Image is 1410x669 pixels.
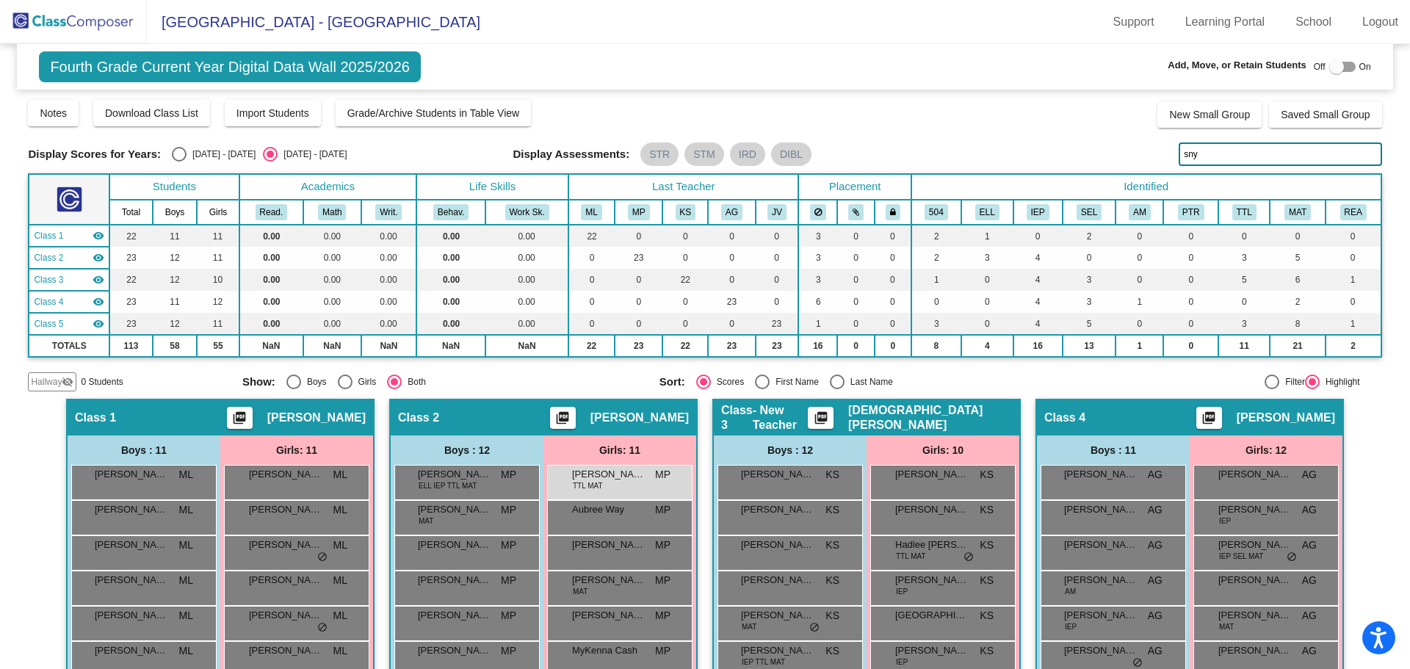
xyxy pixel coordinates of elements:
[961,247,1013,269] td: 3
[640,142,679,166] mat-chip: STR
[1116,225,1163,247] td: 0
[543,435,696,465] div: Girls: 11
[256,204,288,220] button: Read.
[708,291,755,313] td: 23
[1270,335,1325,357] td: 21
[1218,467,1292,482] span: [PERSON_NAME]
[848,403,1012,433] span: [DEMOGRAPHIC_DATA][PERSON_NAME]
[361,269,416,291] td: 0.00
[1178,204,1204,220] button: PTR
[1326,225,1381,247] td: 0
[711,375,744,388] div: Scores
[568,291,615,313] td: 0
[837,313,875,335] td: 0
[756,313,799,335] td: 23
[808,407,834,429] button: Print Students Details
[590,411,689,425] span: [PERSON_NAME]
[708,313,755,335] td: 0
[416,225,485,247] td: 0.00
[416,335,485,357] td: NaN
[798,335,837,357] td: 16
[708,335,755,357] td: 23
[1284,10,1343,34] a: School
[402,375,426,388] div: Both
[770,375,819,388] div: First Name
[1077,204,1102,220] button: SEL
[1063,200,1116,225] th: Social Emotional Needs
[267,411,366,425] span: [PERSON_NAME]
[568,313,615,335] td: 0
[708,247,755,269] td: 0
[197,247,239,269] td: 11
[911,247,961,269] td: 2
[398,411,439,425] span: Class 2
[1351,10,1410,34] a: Logout
[1116,313,1163,335] td: 0
[676,204,696,220] button: KS
[1116,247,1163,269] td: 0
[109,247,153,269] td: 23
[220,435,373,465] div: Girls: 11
[581,204,601,220] button: ML
[1326,247,1381,269] td: 0
[1218,269,1270,291] td: 5
[568,247,615,269] td: 0
[278,148,347,161] div: [DATE] - [DATE]
[961,269,1013,291] td: 0
[961,313,1013,335] td: 0
[837,335,875,357] td: 0
[662,200,708,225] th: Kristen Sapoznik
[361,247,416,269] td: 0.00
[730,142,765,166] mat-chip: IRD
[301,375,327,388] div: Boys
[1169,109,1250,120] span: New Small Group
[239,269,303,291] td: 0.00
[662,269,708,291] td: 22
[837,200,875,225] th: Keep with students
[147,10,480,34] span: [GEOGRAPHIC_DATA] - [GEOGRAPHIC_DATA]
[1044,411,1085,425] span: Class 4
[197,225,239,247] td: 11
[1116,269,1163,291] td: 0
[875,200,911,225] th: Keep with teacher
[485,247,568,269] td: 0.00
[39,51,421,82] span: Fourth Grade Current Year Digital Data Wall 2025/2026
[812,411,830,431] mat-icon: picture_as_pdf
[684,142,724,166] mat-chip: STM
[239,313,303,335] td: 0.00
[1320,375,1360,388] div: Highlight
[416,269,485,291] td: 0.00
[239,291,303,313] td: 0.00
[1163,313,1218,335] td: 0
[416,174,568,200] th: Life Skills
[911,174,1381,200] th: Identified
[767,204,787,220] button: JV
[1064,467,1138,482] span: [PERSON_NAME]
[628,204,650,220] button: MP
[187,148,256,161] div: [DATE] - [DATE]
[708,200,755,225] th: Ann Green
[1270,200,1325,225] th: Math Intervention
[303,335,361,357] td: NaN
[911,313,961,335] td: 3
[153,335,198,357] td: 58
[179,467,193,482] span: ML
[361,291,416,313] td: 0.00
[875,225,911,247] td: 0
[961,225,1013,247] td: 1
[1037,435,1190,465] div: Boys : 11
[1218,313,1270,335] td: 3
[75,411,116,425] span: Class 1
[109,335,153,357] td: 113
[875,291,911,313] td: 0
[911,225,961,247] td: 2
[1174,10,1277,34] a: Learning Portal
[1279,375,1305,388] div: Filter
[513,148,630,161] span: Display Assessments:
[418,467,491,482] span: [PERSON_NAME]
[153,313,198,335] td: 12
[925,204,948,220] button: 504
[29,247,109,269] td: Mandy Poliska - No Class Name
[756,335,799,357] td: 23
[1218,200,1270,225] th: Title I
